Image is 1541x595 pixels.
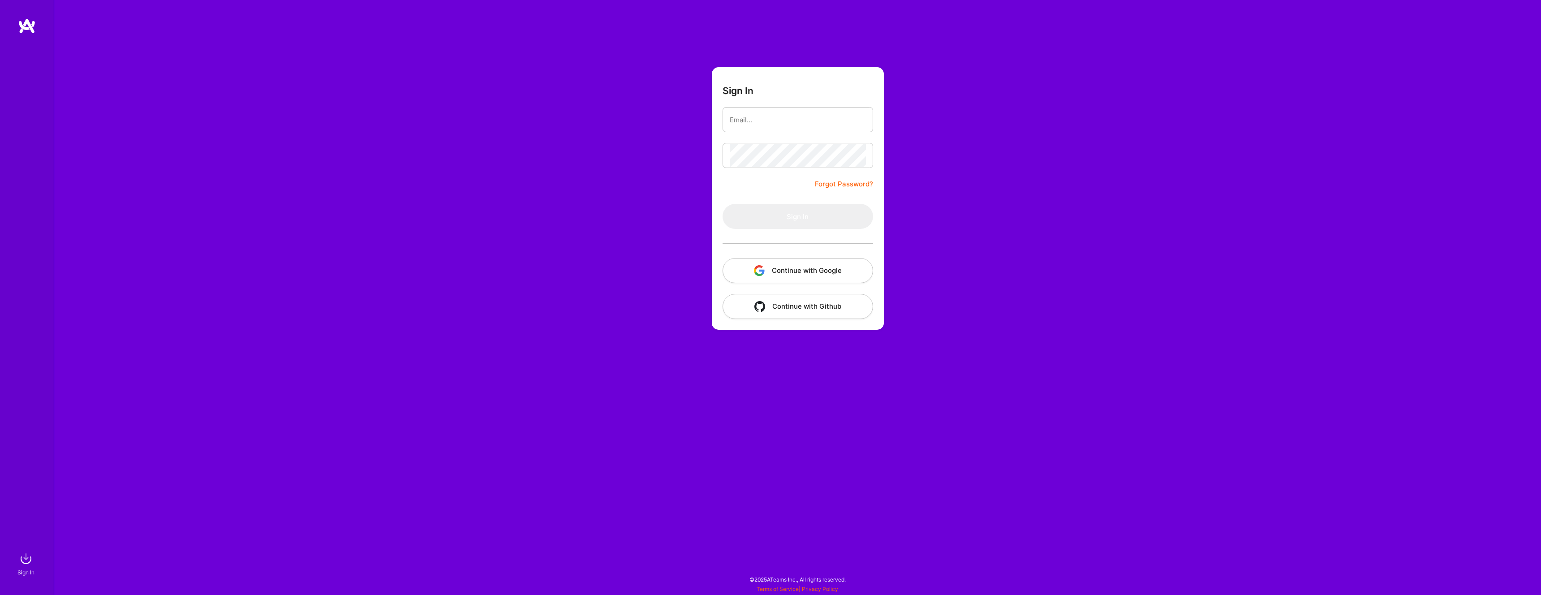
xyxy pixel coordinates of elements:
[802,586,838,592] a: Privacy Policy
[757,586,799,592] a: Terms of Service
[754,301,765,312] img: icon
[754,265,765,276] img: icon
[730,108,866,131] input: Email...
[723,204,873,229] button: Sign In
[17,550,35,568] img: sign in
[723,294,873,319] button: Continue with Github
[723,258,873,283] button: Continue with Google
[54,568,1541,591] div: © 2025 ATeams Inc., All rights reserved.
[18,18,36,34] img: logo
[19,550,35,577] a: sign inSign In
[723,85,753,96] h3: Sign In
[757,586,838,592] span: |
[17,568,34,577] div: Sign In
[815,179,873,190] a: Forgot Password?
